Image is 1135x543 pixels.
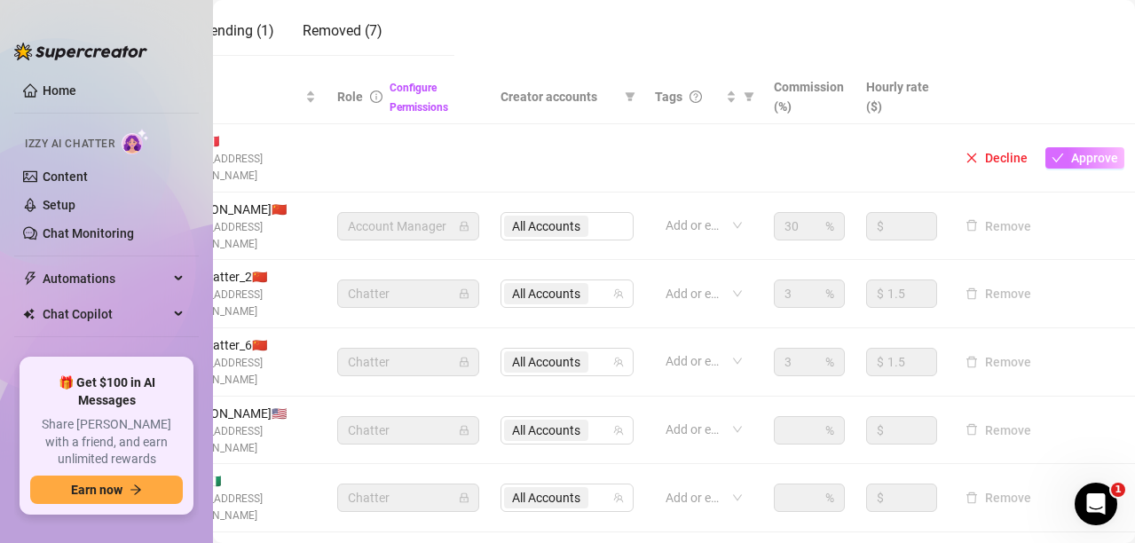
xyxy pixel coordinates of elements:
span: Tags [655,87,682,106]
span: 🎁 Get $100 in AI Messages [30,374,183,409]
span: team [613,288,624,299]
a: Setup [43,198,75,212]
span: filter [744,91,754,102]
img: AI Chatter [122,129,149,154]
span: arrow-right [130,484,142,496]
button: Earn nowarrow-right [30,476,183,504]
span: lock [459,425,469,436]
span: All Accounts [504,487,588,508]
span: Chatter [348,417,469,444]
th: Name [128,70,327,124]
span: Earn now [71,483,122,497]
span: [EMAIL_ADDRESS][DOMAIN_NAME] [177,287,316,320]
span: [EMAIL_ADDRESS][DOMAIN_NAME] [177,491,316,524]
span: lock [459,288,469,299]
div: Pending (1) [201,20,274,42]
span: Chatter [348,280,469,307]
span: All Accounts [512,352,580,372]
span: DX_Chatter_2 🇨🇳 [177,267,316,287]
span: Name [138,87,302,106]
button: Decline [958,147,1035,169]
a: Chat Monitoring [43,226,134,240]
span: filter [740,83,758,110]
span: Chatter [348,484,469,511]
span: All Accounts [504,351,588,373]
span: check [1052,152,1064,164]
span: team [613,357,624,367]
iframe: Intercom live chat [1075,483,1117,525]
span: DX_Chatter_6 🇨🇳 [177,335,316,355]
button: Remove [958,351,1038,373]
button: Remove [958,420,1038,441]
a: Content [43,169,88,184]
span: lock [459,357,469,367]
span: All Accounts [504,420,588,441]
span: Approve [1071,151,1118,165]
button: Approve [1045,147,1124,169]
span: All Accounts [512,284,580,303]
span: Izzy AI Chatter [25,136,114,153]
span: [PERSON_NAME] 🇨🇳 [177,200,316,219]
span: All Accounts [512,421,580,440]
span: Account Manager [348,213,469,240]
span: Decline [985,151,1028,165]
button: Remove [958,283,1038,304]
span: Uri e. 🇫🇷 [177,131,316,151]
span: lock [459,221,469,232]
th: Hourly rate ($) [855,70,948,124]
span: info-circle [370,90,382,103]
span: [EMAIL_ADDRESS][DOMAIN_NAME] [177,151,316,185]
span: [EMAIL_ADDRESS][DOMAIN_NAME] [177,355,316,389]
span: Automations [43,264,169,293]
span: lock [459,492,469,503]
span: [PERSON_NAME] 🇺🇸 [177,404,316,423]
span: filter [621,83,639,110]
span: Chat Copilot [43,300,169,328]
span: Norie 🇳🇬 [177,471,316,491]
span: filter [625,91,635,102]
span: All Accounts [512,488,580,508]
img: logo-BBDzfeDw.svg [14,43,147,60]
button: Remove [958,487,1038,508]
div: Removed (7) [303,20,382,42]
span: [EMAIL_ADDRESS][DOMAIN_NAME] [177,219,316,253]
span: All Accounts [504,283,588,304]
img: Chat Copilot [23,308,35,320]
a: Home [43,83,76,98]
span: close [966,152,978,164]
a: Configure Permissions [390,82,448,114]
span: Creator accounts [501,87,618,106]
span: 1 [1111,483,1125,497]
span: [EMAIL_ADDRESS][DOMAIN_NAME] [177,423,316,457]
span: Role [337,90,363,104]
span: thunderbolt [23,271,37,286]
span: Chatter [348,349,469,375]
span: team [613,425,624,436]
span: team [613,492,624,503]
th: Commission (%) [763,70,855,124]
span: question-circle [690,90,702,103]
span: Share [PERSON_NAME] with a friend, and earn unlimited rewards [30,416,183,468]
button: Remove [958,216,1038,237]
